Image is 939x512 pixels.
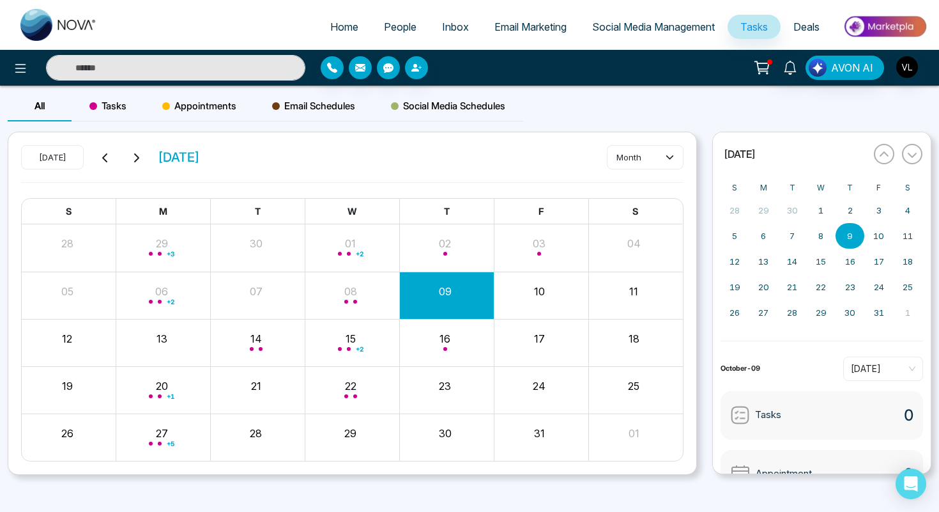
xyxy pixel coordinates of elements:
button: October 5, 2025 [721,223,749,249]
abbr: Saturday [905,183,910,192]
button: 17 [534,331,545,346]
button: September 29, 2025 [749,198,778,223]
button: October 9, 2025 [836,223,864,249]
button: October 28, 2025 [778,300,807,325]
button: October 17, 2025 [864,249,893,274]
span: Appointment [756,467,812,481]
abbr: October 2, 2025 [848,205,853,215]
abbr: October 14, 2025 [787,256,797,267]
abbr: October 28, 2025 [787,307,797,318]
button: 24 [533,378,546,394]
button: 26 [61,426,73,441]
span: + 5 [167,441,174,446]
abbr: September 28, 2025 [729,205,740,215]
button: October 31, 2025 [864,300,893,325]
button: November 1, 2025 [893,300,922,325]
button: 12 [62,331,72,346]
button: 28 [61,236,73,251]
img: Lead Flow [809,59,827,77]
img: User Avatar [896,56,918,78]
span: Tasks [755,408,781,423]
span: + 3 [167,251,174,256]
span: 0 [904,463,913,486]
span: S [632,206,638,217]
span: Social Media Management [592,20,715,33]
abbr: Tuesday [790,183,795,192]
button: 19 [62,378,73,394]
abbr: October 18, 2025 [903,256,913,267]
abbr: October 21, 2025 [787,282,797,292]
span: [DATE] [158,148,200,167]
abbr: November 1, 2025 [905,307,910,318]
button: month [607,145,683,169]
abbr: October 12, 2025 [729,256,740,267]
span: F [538,206,544,217]
span: Tasks [740,20,768,33]
abbr: October 19, 2025 [729,282,740,292]
button: 31 [534,426,545,441]
button: 11 [629,284,638,299]
abbr: October 25, 2025 [903,282,913,292]
button: [DATE] [721,148,866,160]
abbr: October 4, 2025 [905,205,910,215]
span: 0 [904,404,913,427]
div: Month View [21,198,683,462]
span: Appointments [162,98,236,114]
button: 28 [250,426,262,441]
button: October 14, 2025 [778,249,807,274]
span: M [159,206,167,217]
a: Social Media Management [579,15,728,39]
span: W [347,206,356,217]
abbr: Thursday [847,183,853,192]
abbr: October 8, 2025 [818,231,823,241]
button: October 27, 2025 [749,300,778,325]
abbr: October 30, 2025 [844,307,855,318]
button: 09 [439,284,452,299]
button: 13 [156,331,167,346]
button: October 19, 2025 [721,274,749,300]
button: October 1, 2025 [807,198,836,223]
button: 23 [439,378,451,394]
button: October 13, 2025 [749,249,778,274]
abbr: October 10, 2025 [873,231,884,241]
button: October 25, 2025 [893,274,922,300]
img: Tasks [730,405,750,425]
abbr: Monday [760,183,767,192]
button: October 12, 2025 [721,249,749,274]
abbr: October 1, 2025 [818,205,823,215]
abbr: October 20, 2025 [758,282,769,292]
abbr: October 3, 2025 [876,205,882,215]
abbr: October 23, 2025 [845,282,855,292]
button: October 22, 2025 [807,274,836,300]
button: October 24, 2025 [864,274,893,300]
a: Inbox [429,15,482,39]
button: October 7, 2025 [778,223,807,249]
span: + 2 [167,299,174,304]
img: Market-place.gif [839,12,931,41]
button: 07 [250,284,263,299]
div: Open Intercom Messenger [896,469,926,499]
span: Home [330,20,358,33]
button: 18 [629,331,639,346]
span: Inbox [442,20,469,33]
button: 04 [627,236,641,251]
button: 30 [250,236,263,251]
button: October 15, 2025 [807,249,836,274]
span: T [444,206,450,217]
abbr: October 26, 2025 [729,307,740,318]
abbr: October 31, 2025 [874,307,884,318]
abbr: October 6, 2025 [761,231,766,241]
abbr: October 15, 2025 [816,256,826,267]
button: [DATE] [21,145,84,169]
img: Nova CRM Logo [20,9,97,41]
a: Deals [781,15,832,39]
button: 21 [251,378,261,394]
button: 29 [344,426,356,441]
span: Deals [793,20,820,33]
span: T [255,206,261,217]
abbr: October 29, 2025 [816,307,827,318]
abbr: October 7, 2025 [790,231,795,241]
a: Email Marketing [482,15,579,39]
a: Home [317,15,371,39]
button: October 6, 2025 [749,223,778,249]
